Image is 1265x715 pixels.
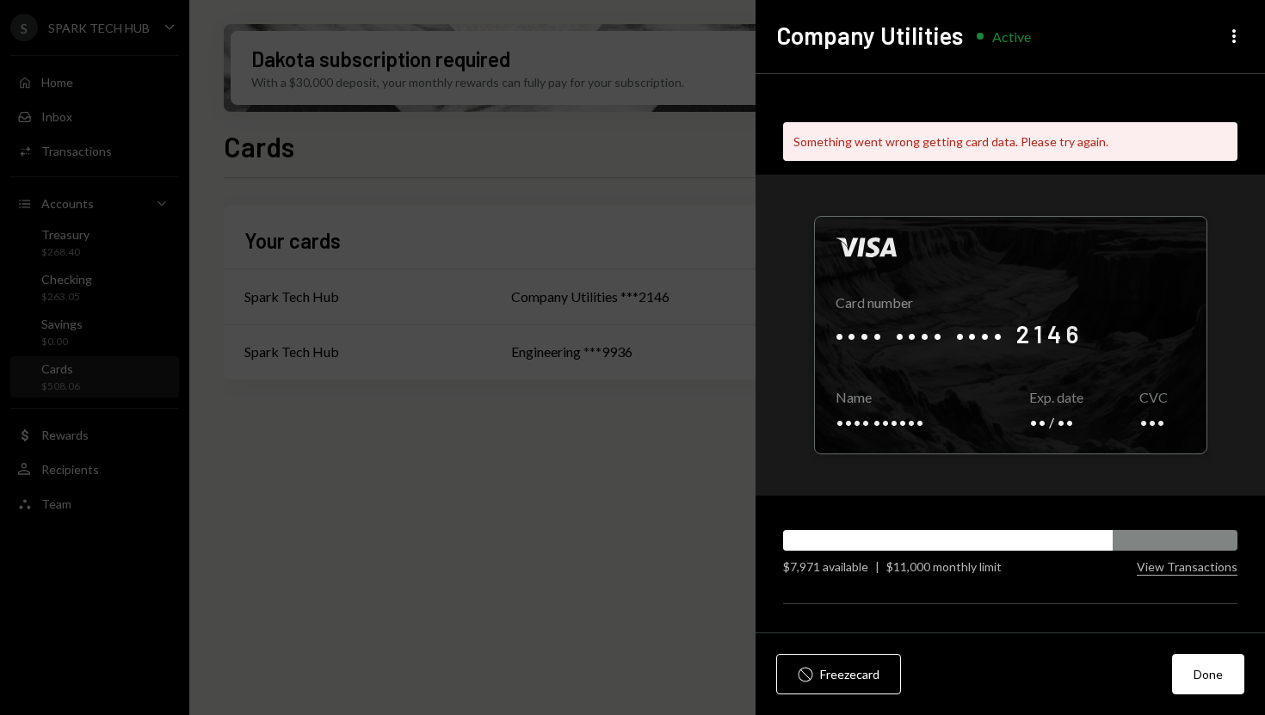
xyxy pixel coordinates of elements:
button: Done [1172,654,1244,694]
button: View Transactions [1137,559,1237,576]
div: $11,000 monthly limit [886,558,1002,576]
div: Click to reveal [814,216,1207,454]
div: Active [992,28,1031,45]
div: Something went wrong getting card data. Please try again. [783,122,1237,161]
div: | [875,558,879,576]
div: Freeze card [820,665,879,683]
div: $7,971 available [783,558,868,576]
div: Billing address [783,632,1237,648]
h2: Company Utilities [776,19,963,52]
button: Freezecard [776,654,901,694]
